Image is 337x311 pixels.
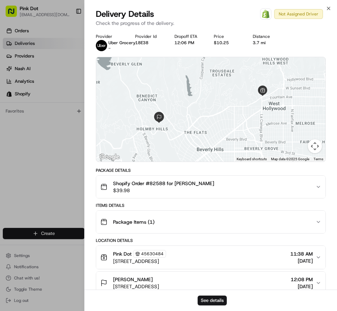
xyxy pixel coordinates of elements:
[4,154,57,167] a: 📗Knowledge Base
[262,10,270,18] img: Shopify
[18,45,116,53] input: Clear
[214,40,247,46] div: $10.25
[32,74,97,80] div: We're available if you need us!
[96,168,326,173] div: Package Details
[76,128,79,133] span: •
[96,34,130,39] div: Provider
[14,109,20,115] img: 1736555255976-a54dd68f-1ca7-489b-9aae-adbdc363a1c4
[290,257,313,264] span: [DATE]
[70,174,85,179] span: Pylon
[291,283,313,290] span: [DATE]
[214,34,247,39] div: Price
[98,153,121,162] img: Google
[57,154,115,167] a: 💻API Documentation
[7,28,128,39] p: Welcome 👋
[113,250,132,257] span: Pink Dot
[96,246,325,269] button: Pink Dot45630484[STREET_ADDRESS]11:38 AM[DATE]
[22,128,75,133] span: Wisdom [PERSON_NAME]
[59,157,65,163] div: 💻
[113,180,214,187] span: Shopify Order #82588 for [PERSON_NAME]
[108,46,111,51] span: -
[22,109,75,114] span: Wisdom [PERSON_NAME]
[109,90,128,98] button: See all
[135,40,148,46] button: 18E38
[96,8,154,20] span: Delivery Details
[66,157,113,164] span: API Documentation
[141,251,164,257] span: 45630484
[260,8,271,20] a: Shopify
[76,109,79,114] span: •
[113,258,166,265] span: [STREET_ADDRESS]
[113,218,154,225] span: Package Items ( 1 )
[135,34,169,39] div: Provider Id
[7,91,47,97] div: Past conversations
[96,203,326,208] div: Items Details
[7,102,18,116] img: Wisdom Oko
[313,157,323,161] a: Terms (opens in new tab)
[96,176,325,198] button: Shopify Order #82588 for [PERSON_NAME]$39.98
[174,40,208,46] div: 12:06 PM
[237,157,267,162] button: Keyboard shortcuts
[198,296,227,305] button: See details
[108,40,136,46] span: Uber Grocery
[119,69,128,77] button: Start new chat
[96,272,325,294] button: [PERSON_NAME][STREET_ADDRESS]12:08 PM[DATE]
[98,153,121,162] a: Open this area in Google Maps (opens a new window)
[7,7,21,21] img: Nash
[7,157,13,163] div: 📗
[7,67,20,80] img: 1736555255976-a54dd68f-1ca7-489b-9aae-adbdc363a1c4
[14,128,20,134] img: 1736555255976-a54dd68f-1ca7-489b-9aae-adbdc363a1c4
[113,187,214,194] span: $39.98
[15,67,27,80] img: 9188753566659_6852d8bf1fb38e338040_72.png
[113,283,159,290] span: [STREET_ADDRESS]
[290,250,313,257] span: 11:38 AM
[80,109,94,114] span: [DATE]
[174,34,208,39] div: Dropoff ETA
[32,67,115,74] div: Start new chat
[96,238,326,243] div: Location Details
[96,20,326,27] p: Check the progress of the delivery.
[308,139,322,153] button: Map camera controls
[14,157,54,164] span: Knowledge Base
[291,276,313,283] span: 12:08 PM
[80,128,94,133] span: [DATE]
[113,276,153,283] span: [PERSON_NAME]
[253,40,286,46] div: 3.7 mi
[253,34,286,39] div: Distance
[96,211,325,233] button: Package Items (1)
[271,157,309,161] span: Map data ©2025 Google
[96,40,107,51] img: uber-new-logo.jpeg
[7,121,18,135] img: Wisdom Oko
[49,174,85,179] a: Powered byPylon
